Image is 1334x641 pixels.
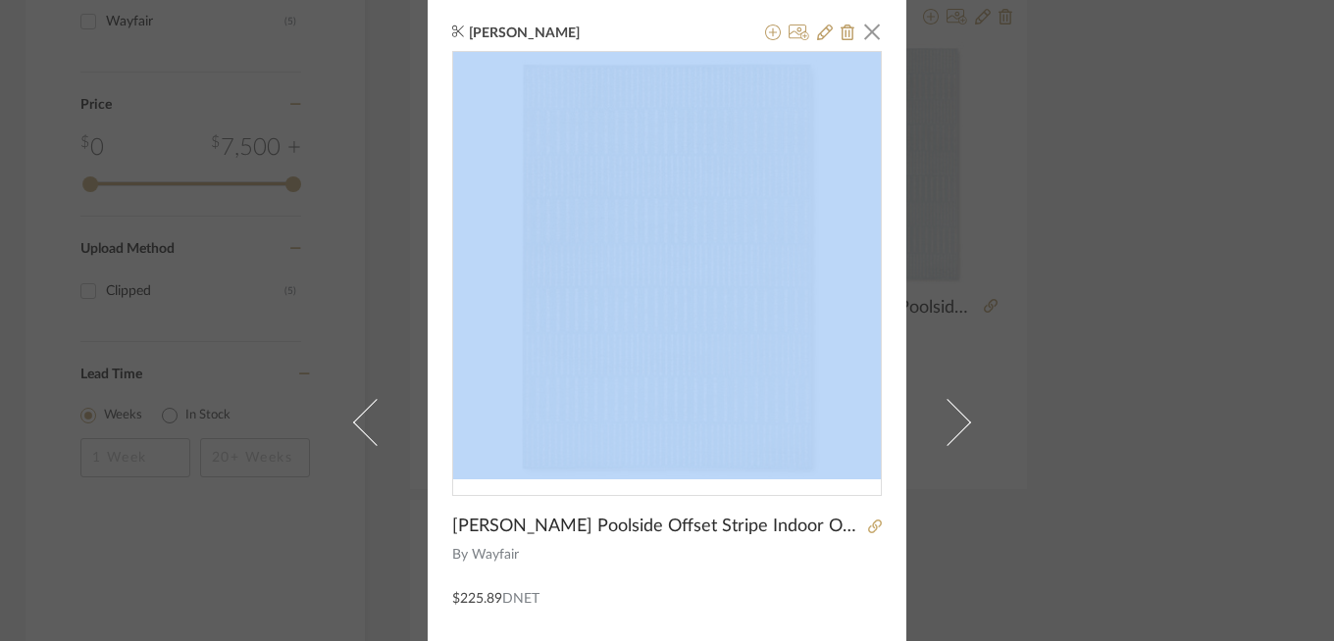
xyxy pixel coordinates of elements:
img: 3dd5a497-8e4d-40ec-b022-bacd630ebf87_436x436.jpg [453,52,881,479]
span: DNET [502,592,539,606]
span: [PERSON_NAME] Poolside Offset Stripe Indoor Outdoor Area Rug Blue/Ivory [452,516,862,537]
span: $225.89 [452,592,502,606]
button: Close [852,12,892,51]
span: [PERSON_NAME] [469,25,610,42]
span: Wayfair [472,545,883,566]
span: By [452,545,468,566]
div: 0 [453,52,881,479]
